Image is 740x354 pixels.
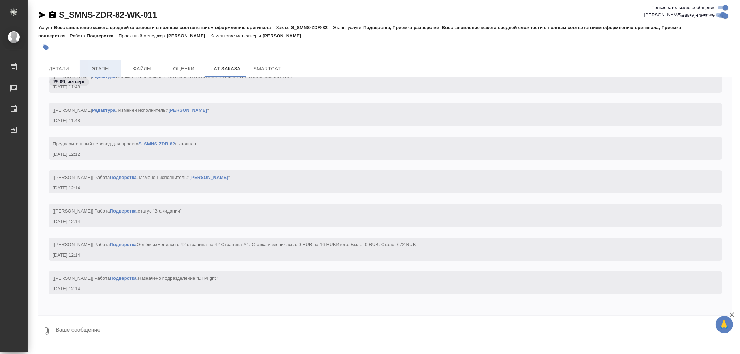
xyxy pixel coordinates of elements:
button: Добавить тэг [38,40,53,55]
span: Пользовательские сообщения [651,4,716,11]
a: Подверстка [110,276,136,281]
div: [DATE] 12:14 [53,184,698,191]
p: Восстановление макета средней сложности с полным соответствием оформлению оригинала [54,25,276,30]
span: Предварительный перевод для проекта выполнен. [53,141,197,146]
a: [PERSON_NAME] [169,107,207,113]
span: " " [188,175,230,180]
span: Оценки [167,64,201,73]
span: " " [167,107,209,113]
p: [PERSON_NAME] [167,33,211,38]
a: S_SMNS-ZDR-82-WK-011 [59,10,157,19]
span: Итого. Было: 0 RUB. Стало: 672 RUB [336,242,416,247]
span: [[PERSON_NAME]] Работа . [53,276,218,281]
p: 25.09, четверг [53,78,85,85]
button: Скопировать ссылку для ЯМессенджера [38,11,46,19]
span: Этапы [84,64,117,73]
p: Услуга [38,25,54,30]
span: Назначено подразделение "DTPlight" [138,276,218,281]
span: [[PERSON_NAME]] Работа Объём изменился c 42 страница на 42 Страница А4. Ставка изменилась c 0 RUB... [53,242,416,247]
p: Этапы услуги [333,25,363,30]
p: Заказ: [276,25,291,30]
span: SmartCat [250,64,284,73]
a: Подверстка [110,208,136,214]
p: Подверстка [87,33,119,38]
span: Чат заказа [209,64,242,73]
span: Детали [42,64,76,73]
div: [DATE] 11:48 [53,117,698,124]
span: Файлы [126,64,159,73]
span: 🙏 [718,317,730,332]
p: Работа [70,33,87,38]
div: [DATE] 12:14 [53,285,698,292]
a: Подверстка [110,242,136,247]
span: [[PERSON_NAME]] Работа . Изменен исполнитель: [53,175,230,180]
div: [DATE] 12:14 [53,252,698,259]
a: Редактура [92,107,116,113]
a: S_SMNS-ZDR-82 [138,141,175,146]
span: [[PERSON_NAME] . Изменен исполнитель: [53,107,209,113]
div: [DATE] 12:14 [53,218,698,225]
p: Проектный менеджер [119,33,167,38]
p: [PERSON_NAME] [263,33,306,38]
a: Подверстка [110,175,136,180]
button: Скопировать ссылку [48,11,57,19]
div: [DATE] 12:12 [53,151,698,158]
p: Клиентские менеджеры [210,33,263,38]
a: [PERSON_NAME] [190,175,228,180]
button: 🙏 [716,316,733,333]
span: [[PERSON_NAME]] Работа . [53,208,182,214]
span: [PERSON_NAME] детали заказа [644,11,713,18]
span: статус "В ожидании" [138,208,182,214]
p: S_SMNS-ZDR-82 [291,25,333,30]
span: Оповещения-логи [677,12,716,19]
